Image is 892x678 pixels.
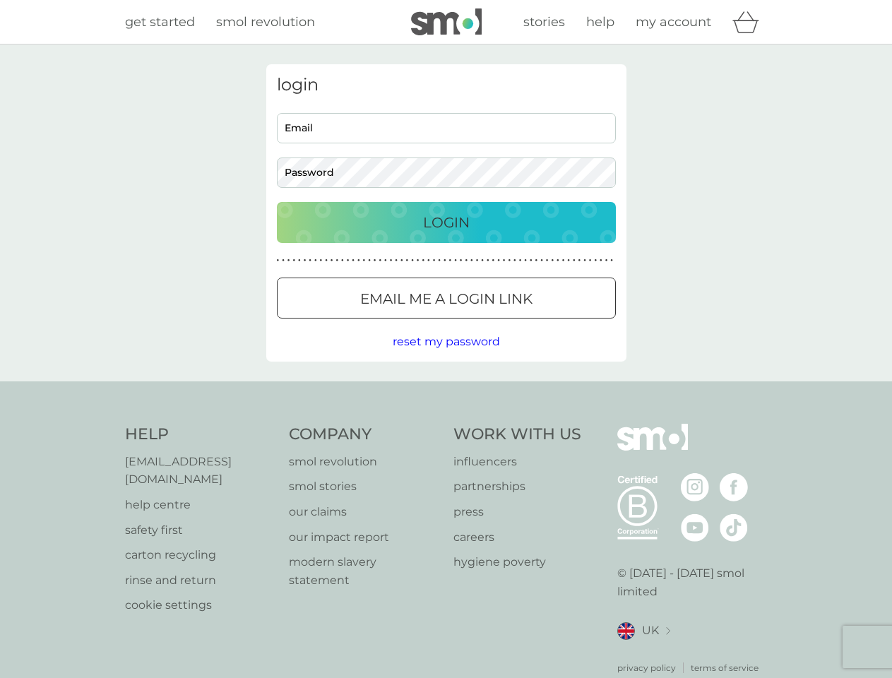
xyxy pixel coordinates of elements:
[292,257,295,264] p: ●
[540,257,543,264] p: ●
[492,257,495,264] p: ●
[691,661,759,674] a: terms of service
[325,257,328,264] p: ●
[453,553,581,571] a: hygiene poverty
[681,473,709,501] img: visit the smol Instagram page
[125,12,195,32] a: get started
[304,257,307,264] p: ●
[309,257,311,264] p: ●
[125,424,275,446] h4: Help
[636,12,711,32] a: my account
[357,257,360,264] p: ●
[433,257,436,264] p: ●
[417,257,420,264] p: ●
[460,257,463,264] p: ●
[427,257,430,264] p: ●
[289,477,439,496] a: smol stories
[586,14,614,30] span: help
[125,453,275,489] p: [EMAIL_ADDRESS][DOMAIN_NAME]
[438,257,441,264] p: ●
[125,596,275,614] a: cookie settings
[125,571,275,590] a: rinse and return
[465,257,468,264] p: ●
[422,257,424,264] p: ●
[589,257,592,264] p: ●
[530,257,533,264] p: ●
[406,257,409,264] p: ●
[503,257,506,264] p: ●
[384,257,387,264] p: ●
[720,473,748,501] img: visit the smol Facebook page
[395,257,398,264] p: ●
[289,553,439,589] a: modern slavery statement
[453,453,581,471] a: influencers
[125,521,275,540] a: safety first
[454,257,457,264] p: ●
[642,621,659,640] span: UK
[487,257,489,264] p: ●
[617,564,768,600] p: © [DATE] - [DATE] smol limited
[617,661,676,674] a: privacy policy
[363,257,366,264] p: ●
[720,513,748,542] img: visit the smol Tiktok page
[523,14,565,30] span: stories
[360,287,533,310] p: Email me a login link
[519,257,522,264] p: ●
[331,257,333,264] p: ●
[341,257,344,264] p: ●
[368,257,371,264] p: ●
[393,335,500,348] span: reset my password
[289,528,439,547] a: our impact report
[594,257,597,264] p: ●
[583,257,586,264] p: ●
[610,257,613,264] p: ●
[335,257,338,264] p: ●
[557,257,559,264] p: ●
[453,528,581,547] p: careers
[732,8,768,36] div: basket
[573,257,576,264] p: ●
[546,257,549,264] p: ●
[562,257,565,264] p: ●
[125,496,275,514] a: help centre
[125,14,195,30] span: get started
[216,14,315,30] span: smol revolution
[449,257,452,264] p: ●
[379,257,381,264] p: ●
[523,12,565,32] a: stories
[282,257,285,264] p: ●
[287,257,290,264] p: ●
[586,12,614,32] a: help
[636,14,711,30] span: my account
[453,477,581,496] a: partnerships
[125,546,275,564] a: carton recycling
[617,424,688,472] img: smol
[216,12,315,32] a: smol revolution
[605,257,608,264] p: ●
[681,513,709,542] img: visit the smol Youtube page
[289,503,439,521] p: our claims
[390,257,393,264] p: ●
[347,257,350,264] p: ●
[289,424,439,446] h4: Company
[444,257,446,264] p: ●
[524,257,527,264] p: ●
[374,257,376,264] p: ●
[411,8,482,35] img: smol
[513,257,516,264] p: ●
[400,257,403,264] p: ●
[289,453,439,471] a: smol revolution
[453,424,581,446] h4: Work With Us
[352,257,355,264] p: ●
